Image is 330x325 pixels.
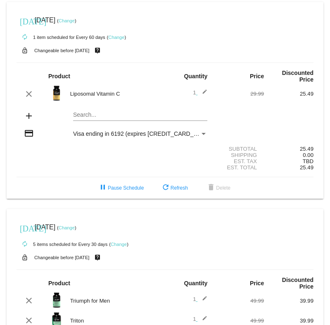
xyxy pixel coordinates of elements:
[214,158,264,164] div: Est. Tax
[193,296,207,302] span: 1
[206,185,230,191] span: Delete
[57,225,76,230] small: ( )
[197,296,207,306] mat-icon: edit
[59,225,75,230] a: Change
[24,128,34,138] mat-icon: credit_card
[111,242,127,247] a: Change
[73,130,211,137] span: Visa ending in 6192 (expires [CREDIT_CARD_DATA])
[199,181,237,195] button: Delete
[161,183,171,193] mat-icon: refresh
[24,296,34,306] mat-icon: clear
[57,18,76,23] small: ( )
[24,89,34,99] mat-icon: clear
[20,45,30,56] mat-icon: lock_open
[250,73,264,79] strong: Price
[264,146,313,152] div: 25.49
[107,35,126,40] small: ( )
[250,280,264,286] strong: Price
[66,318,165,324] div: Triton
[154,181,195,195] button: Refresh
[66,91,165,97] div: Liposomal Vitamin C
[282,277,313,290] strong: Discounted Price
[214,152,264,158] div: Shipping
[197,89,207,99] mat-icon: edit
[48,85,65,101] img: Image-1-Carousel-Vitamin-C-Photoshoped-1000x1000-1.png
[98,183,108,193] mat-icon: pause
[20,239,30,249] mat-icon: autorenew
[184,73,207,79] strong: Quantity
[108,35,124,40] a: Change
[24,111,34,121] mat-icon: add
[264,318,313,324] div: 39.99
[91,181,150,195] button: Pause Schedule
[34,48,90,53] small: Changeable before [DATE]
[17,242,107,247] small: 5 items scheduled for Every 30 days
[214,91,264,97] div: 29.99
[184,280,207,286] strong: Quantity
[59,18,75,23] a: Change
[48,292,65,308] img: Image-1-Triumph_carousel-front-transp.png
[98,185,144,191] span: Pause Schedule
[73,130,207,137] mat-select: Payment Method
[20,16,30,26] mat-icon: [DATE]
[109,242,128,247] small: ( )
[48,280,70,286] strong: Product
[34,255,90,260] small: Changeable before [DATE]
[66,298,165,304] div: Triumph for Men
[282,70,313,83] strong: Discounted Price
[206,183,216,193] mat-icon: delete
[214,164,264,171] div: Est. Total
[48,73,70,79] strong: Product
[161,185,188,191] span: Refresh
[93,45,102,56] mat-icon: live_help
[93,252,102,263] mat-icon: live_help
[193,89,207,96] span: 1
[20,252,30,263] mat-icon: lock_open
[264,91,313,97] div: 25.49
[214,298,264,304] div: 49.99
[214,318,264,324] div: 49.99
[264,298,313,304] div: 39.99
[20,32,30,42] mat-icon: autorenew
[20,223,30,233] mat-icon: [DATE]
[193,316,207,322] span: 1
[300,164,313,171] span: 25.49
[17,35,105,40] small: 1 item scheduled for Every 60 days
[214,146,264,152] div: Subtotal
[73,112,207,118] input: Search...
[303,158,313,164] span: TBD
[303,152,313,158] span: 0.00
